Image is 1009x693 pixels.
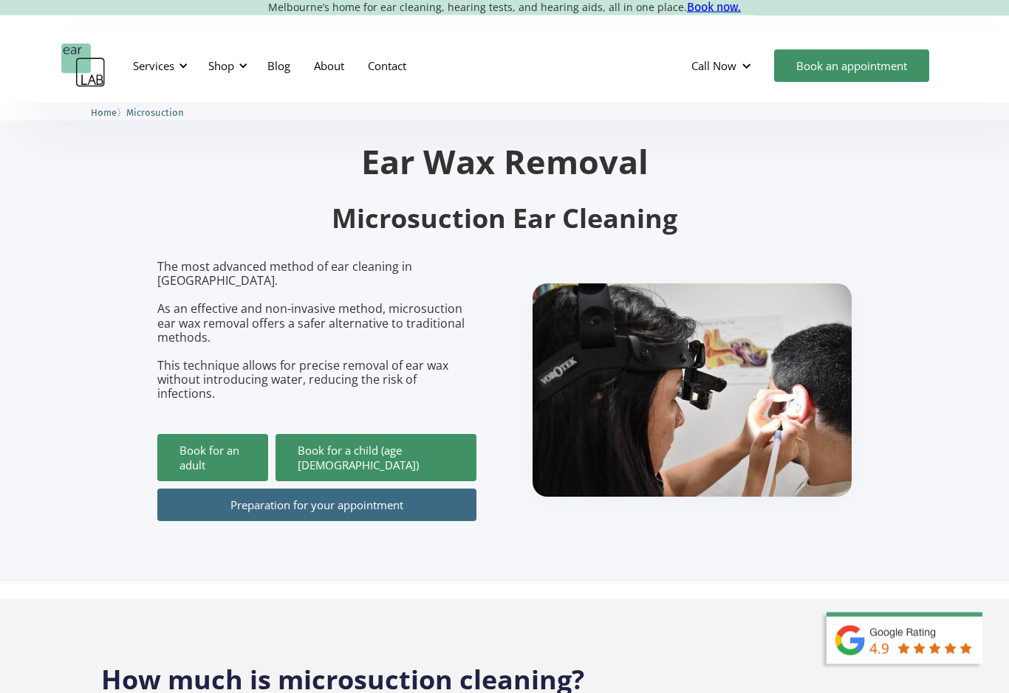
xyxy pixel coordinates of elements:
[356,44,418,87] a: Contact
[276,435,476,482] a: Book for a child (age [DEMOGRAPHIC_DATA])
[91,105,117,119] a: Home
[157,489,476,522] a: Preparation for your appointment
[91,107,117,118] span: Home
[61,44,106,88] a: home
[157,145,852,179] h1: Ear Wax Removal
[208,58,234,73] div: Shop
[126,105,184,119] a: Microsuction
[533,284,852,497] img: boy getting ear checked.
[157,435,268,482] a: Book for an adult
[157,261,476,402] p: The most advanced method of ear cleaning in [GEOGRAPHIC_DATA]. As an effective and non-invasive m...
[133,58,174,73] div: Services
[774,49,929,82] a: Book an appointment
[126,107,184,118] span: Microsuction
[157,202,852,237] h2: Microsuction Ear Cleaning
[256,44,302,87] a: Blog
[91,105,126,120] li: 〉
[302,44,356,87] a: About
[680,44,767,88] div: Call Now
[124,44,192,88] div: Services
[691,58,736,73] div: Call Now
[199,44,252,88] div: Shop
